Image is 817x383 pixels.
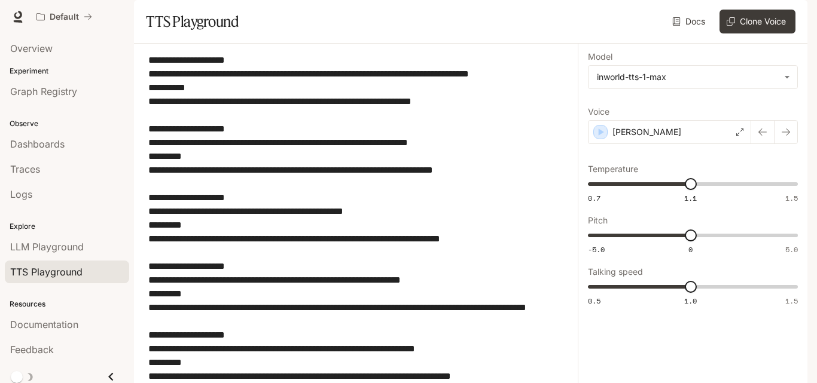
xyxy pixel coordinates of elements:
p: Talking speed [588,268,643,276]
p: Voice [588,108,609,116]
p: Default [50,12,79,22]
p: Temperature [588,165,638,173]
span: 5.0 [785,244,798,255]
div: inworld-tts-1-max [597,71,778,83]
p: Model [588,53,612,61]
p: Pitch [588,216,608,225]
span: 1.5 [785,296,798,306]
button: All workspaces [31,5,97,29]
div: inworld-tts-1-max [589,66,797,88]
span: 0.7 [588,193,600,203]
span: -5.0 [588,244,605,255]
button: Clone Voice [720,10,795,33]
span: 0.5 [588,296,600,306]
a: Docs [670,10,710,33]
span: 0 [688,244,693,255]
span: 1.5 [785,193,798,203]
p: [PERSON_NAME] [612,126,681,138]
span: 1.1 [684,193,697,203]
span: 1.0 [684,296,697,306]
h1: TTS Playground [146,10,239,33]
